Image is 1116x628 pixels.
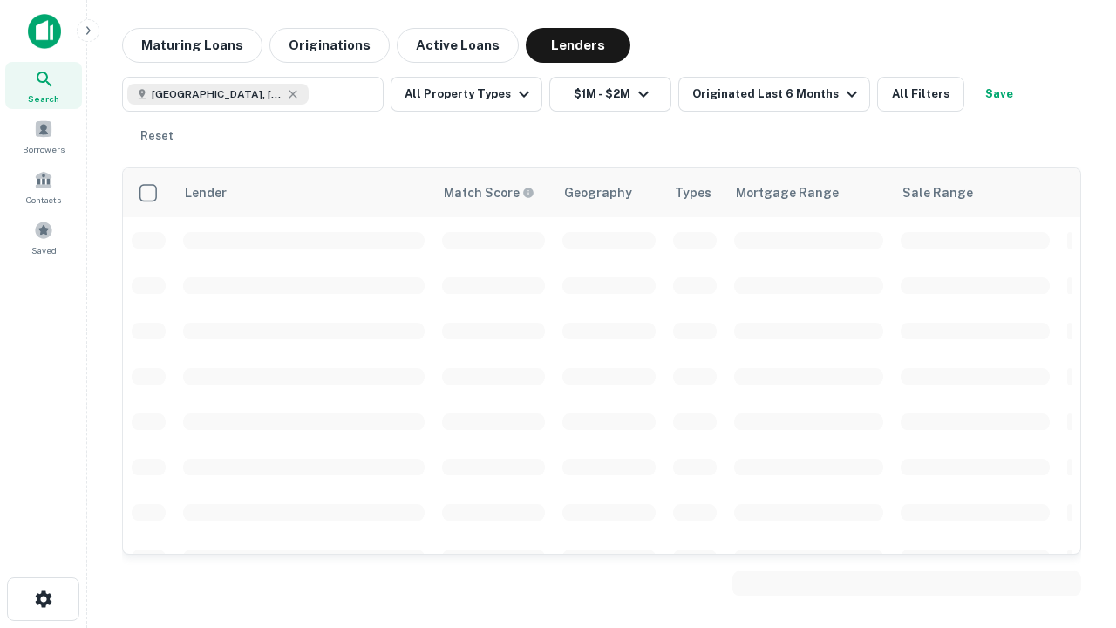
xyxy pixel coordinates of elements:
[664,168,725,217] th: Types
[877,77,964,112] button: All Filters
[692,84,862,105] div: Originated Last 6 Months
[28,92,59,106] span: Search
[675,182,711,203] div: Types
[5,214,82,261] a: Saved
[26,193,61,207] span: Contacts
[526,28,630,63] button: Lenders
[549,77,671,112] button: $1M - $2M
[444,183,534,202] div: Capitalize uses an advanced AI algorithm to match your search with the best lender. The match sco...
[433,168,554,217] th: Capitalize uses an advanced AI algorithm to match your search with the best lender. The match sco...
[31,243,57,257] span: Saved
[397,28,519,63] button: Active Loans
[152,86,282,102] span: [GEOGRAPHIC_DATA], [GEOGRAPHIC_DATA], [GEOGRAPHIC_DATA]
[725,168,892,217] th: Mortgage Range
[391,77,542,112] button: All Property Types
[174,168,433,217] th: Lender
[892,168,1058,217] th: Sale Range
[564,182,632,203] div: Geography
[902,182,973,203] div: Sale Range
[678,77,870,112] button: Originated Last 6 Months
[5,113,82,160] a: Borrowers
[5,163,82,210] a: Contacts
[185,182,227,203] div: Lender
[129,119,185,154] button: Reset
[971,77,1027,112] button: Save your search to get updates of matches that match your search criteria.
[5,62,82,109] a: Search
[269,28,390,63] button: Originations
[23,142,65,156] span: Borrowers
[122,28,262,63] button: Maturing Loans
[736,182,839,203] div: Mortgage Range
[28,14,61,49] img: capitalize-icon.png
[554,168,664,217] th: Geography
[1029,433,1116,516] iframe: Chat Widget
[444,183,531,202] h6: Match Score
